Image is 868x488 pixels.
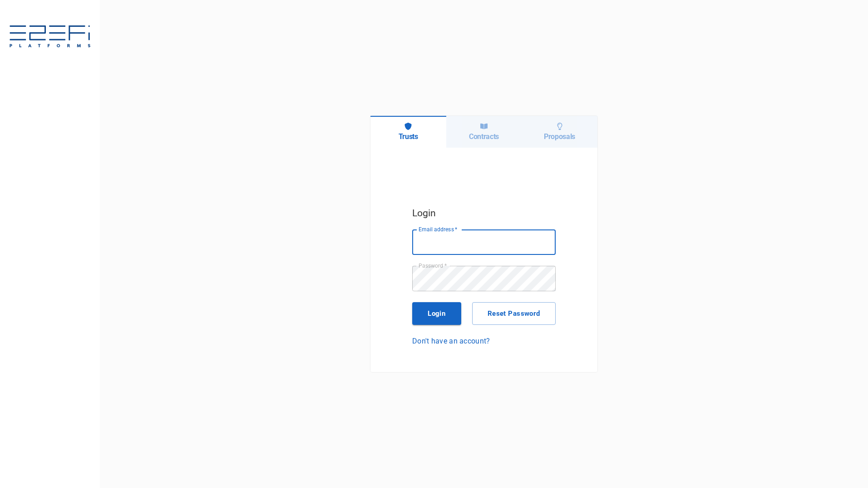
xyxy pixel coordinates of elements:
h5: Login [412,205,556,221]
img: E2EFiPLATFORMS-7f06cbf9.svg [9,25,91,49]
h6: Proposals [544,132,575,141]
h6: Trusts [399,132,418,141]
label: Email address [419,225,458,233]
label: Password [419,262,447,269]
h6: Contracts [469,132,499,141]
button: Reset Password [472,302,556,325]
a: Don't have an account? [412,336,556,346]
button: Login [412,302,461,325]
